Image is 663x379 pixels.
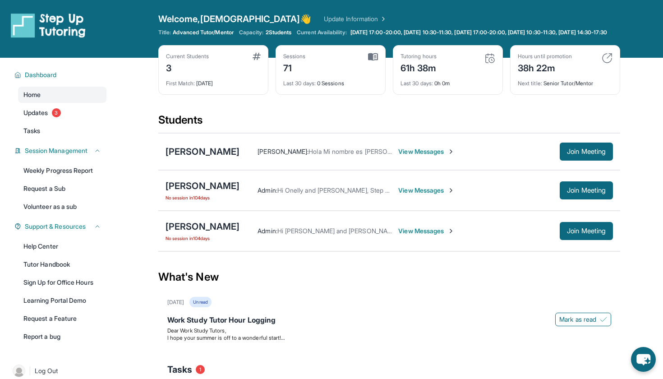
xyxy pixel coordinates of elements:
[25,70,57,79] span: Dashboard
[283,53,306,60] div: Sessions
[18,87,106,103] a: Home
[18,292,106,309] a: Learning Portal Demo
[166,60,209,74] div: 3
[560,181,613,199] button: Join Meeting
[308,148,489,155] span: Hola Mi nombre es [PERSON_NAME], [PERSON_NAME] mi hijo.
[23,126,40,135] span: Tasks
[560,143,613,161] button: Join Meeting
[29,365,31,376] span: |
[266,29,292,36] span: 2 Students
[401,74,495,87] div: 0h 0m
[166,194,239,201] span: No session in 104 days
[35,366,58,375] span: Log Out
[447,187,455,194] img: Chevron-Right
[560,222,613,240] button: Join Meeting
[349,29,609,36] a: [DATE] 17:00-20:00, [DATE] 10:30-11:30, [DATE] 17:00-20:00, [DATE] 10:30-11:30, [DATE] 14:30-17:30
[283,74,378,87] div: 0 Sessions
[13,365,25,377] img: user-img
[484,53,495,64] img: card
[600,316,607,323] img: Mark as read
[518,80,542,87] span: Next title :
[253,53,261,60] img: card
[23,108,48,117] span: Updates
[518,53,572,60] div: Hours until promotion
[447,148,455,155] img: Chevron-Right
[196,365,205,374] span: 1
[158,113,620,133] div: Students
[401,53,437,60] div: Tutoring hours
[297,29,346,36] span: Current Availability:
[158,29,171,36] span: Title:
[401,60,437,74] div: 61h 38m
[52,108,61,117] span: 3
[518,60,572,74] div: 38h 22m
[18,199,106,215] a: Volunteer as a sub
[158,13,311,25] span: Welcome, [DEMOGRAPHIC_DATA] 👋
[350,29,608,36] span: [DATE] 17:00-20:00, [DATE] 10:30-11:30, [DATE] 17:00-20:00, [DATE] 10:30-11:30, [DATE] 14:30-17:30
[559,315,596,324] span: Mark as read
[166,180,239,192] div: [PERSON_NAME]
[283,60,306,74] div: 71
[18,274,106,291] a: Sign Up for Office Hours
[23,90,41,99] span: Home
[447,227,455,235] img: Chevron-Right
[11,13,86,38] img: logo
[173,29,233,36] span: Advanced Tutor/Mentor
[167,314,611,327] div: Work Study Tutor Hour Logging
[158,257,620,297] div: What's New
[398,226,455,236] span: View Messages
[324,14,387,23] a: Update Information
[21,146,101,155] button: Session Management
[378,14,387,23] img: Chevron Right
[25,146,87,155] span: Session Management
[555,313,611,326] button: Mark as read
[18,238,106,254] a: Help Center
[283,80,316,87] span: Last 30 days :
[166,145,239,158] div: [PERSON_NAME]
[167,363,192,376] span: Tasks
[368,53,378,61] img: card
[258,186,277,194] span: Admin :
[631,347,656,372] button: chat-button
[602,53,612,64] img: card
[258,148,308,155] span: [PERSON_NAME] :
[18,180,106,197] a: Request a Sub
[18,256,106,273] a: Tutor Handbook
[166,235,239,242] span: No session in 104 days
[518,74,612,87] div: Senior Tutor/Mentor
[18,328,106,345] a: Report a bug
[398,186,455,195] span: View Messages
[166,74,261,87] div: [DATE]
[239,29,264,36] span: Capacity:
[166,220,239,233] div: [PERSON_NAME]
[166,53,209,60] div: Current Students
[258,227,277,235] span: Admin :
[189,297,211,307] div: Unread
[398,147,455,156] span: View Messages
[18,310,106,327] a: Request a Feature
[567,228,606,234] span: Join Meeting
[167,334,285,341] span: I hope your summer is off to a wonderful start!
[567,149,606,154] span: Join Meeting
[166,80,195,87] span: First Match :
[18,162,106,179] a: Weekly Progress Report
[167,299,184,306] div: [DATE]
[21,70,101,79] button: Dashboard
[567,188,606,193] span: Join Meeting
[18,105,106,121] a: Updates3
[401,80,433,87] span: Last 30 days :
[25,222,86,231] span: Support & Resources
[21,222,101,231] button: Support & Resources
[18,123,106,139] a: Tasks
[167,327,226,334] span: Dear Work Study Tutors,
